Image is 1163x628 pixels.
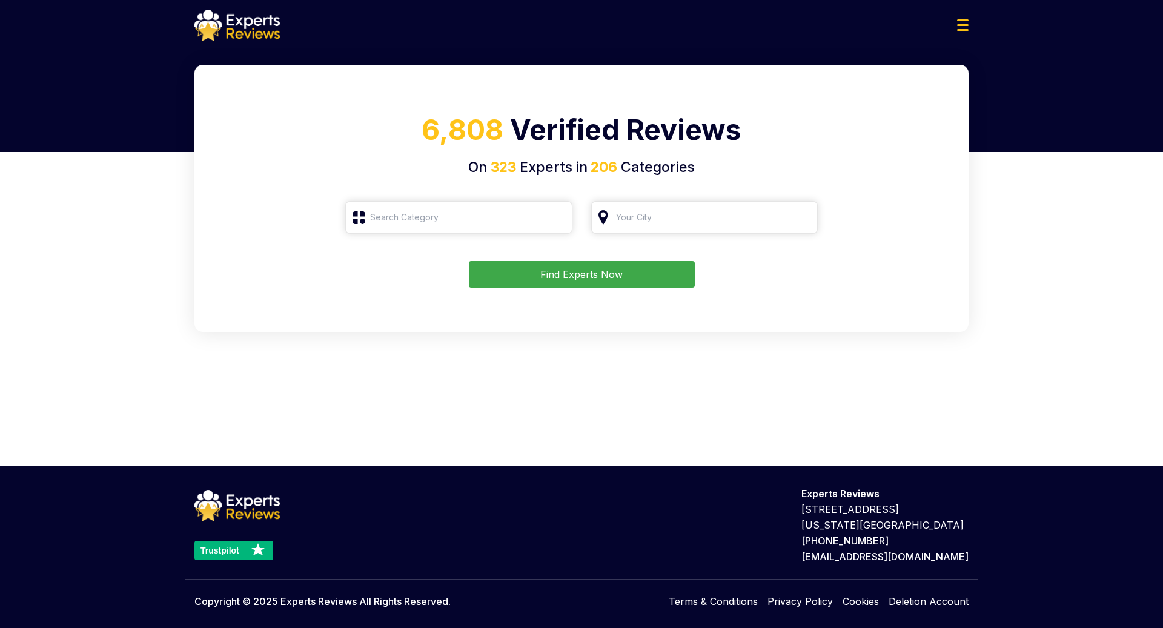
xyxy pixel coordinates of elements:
[843,594,879,609] a: Cookies
[767,594,833,609] a: Privacy Policy
[491,159,516,176] span: 323
[957,19,969,31] img: Menu Icon
[469,261,695,288] button: Find Experts Now
[422,113,503,147] span: 6,808
[801,501,969,517] p: [STREET_ADDRESS]
[345,201,572,234] input: Search Category
[801,533,969,549] p: [PHONE_NUMBER]
[200,546,239,555] text: Trustpilot
[889,594,969,609] a: Deletion Account
[194,490,280,521] img: logo
[801,486,969,501] p: Experts Reviews
[194,10,280,41] img: logo
[194,541,280,560] a: Trustpilot
[588,159,617,176] span: 206
[801,517,969,533] p: [US_STATE][GEOGRAPHIC_DATA]
[209,157,954,178] h4: On Experts in Categories
[669,594,758,609] a: Terms & Conditions
[209,109,954,157] h1: Verified Reviews
[591,201,818,234] input: Your City
[194,594,451,609] p: Copyright © 2025 Experts Reviews All Rights Reserved.
[801,549,969,564] p: [EMAIL_ADDRESS][DOMAIN_NAME]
